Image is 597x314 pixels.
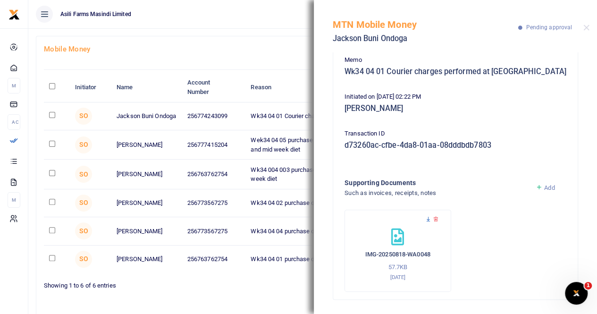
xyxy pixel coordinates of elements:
[245,189,435,217] td: Wk34 04 02 purchase of ingredients and fish for weekend diet
[245,73,435,102] th: Reason: activate to sort column ascending
[182,246,246,273] td: 256763762754
[345,178,528,188] h4: Supporting Documents
[75,251,92,268] span: Sam Ochen
[345,67,566,76] h5: Wk34 04 01 Courier charges performed at [GEOGRAPHIC_DATA]
[333,34,518,43] h5: Jackson Buni Ondoga
[75,166,92,183] span: Sam Ochen
[245,246,435,273] td: Wk34 04 01 purchase of rice for weekly items for Bunyoro farms
[8,9,20,20] img: logo-small
[354,263,441,272] p: 57.7KB
[75,222,92,239] span: Sam Ochen
[75,108,92,125] span: Sam Ochen
[8,114,20,130] li: Ac
[345,104,566,113] h5: [PERSON_NAME]
[182,73,246,102] th: Account Number: activate to sort column ascending
[182,130,246,160] td: 256777415204
[536,184,555,191] a: Add
[245,160,435,189] td: Wk34 004 003 purchase for rice for field team mid and end of week diet
[245,102,435,130] td: Wk34 04 01 Courier charges performed at [GEOGRAPHIC_DATA]
[345,188,528,198] h4: Such as invoices, receipts, notes
[245,130,435,160] td: Wek34 04 05 purchase of meat for Bunyoro farms end of week and mid week diet
[526,24,572,31] span: Pending approval
[345,210,451,292] div: IMG-20250818-WA0048
[111,217,182,245] td: [PERSON_NAME]
[390,274,405,280] small: [DATE]
[44,44,581,54] h4: Mobile Money
[354,251,441,258] h6: IMG-20250818-WA0048
[57,10,135,18] span: Asili Farms Masindi Limited
[8,78,20,93] li: M
[44,73,70,102] th: : activate to sort column descending
[75,136,92,153] span: Sam Ochen
[70,73,111,102] th: Initiator: activate to sort column ascending
[182,189,246,217] td: 256773567275
[182,102,246,130] td: 256774243099
[345,141,566,150] h5: d73260ac-cfbe-4da8-01aa-08dddbdb7803
[345,129,566,139] p: Transaction ID
[182,217,246,245] td: 256773567275
[544,184,555,191] span: Add
[333,19,518,30] h5: MTN Mobile Money
[345,55,566,65] p: Memo
[584,282,592,289] span: 1
[111,160,182,189] td: [PERSON_NAME]
[245,217,435,245] td: Wk34 04 04 purchase of gnuts for bweyale comping team
[583,25,589,31] button: Close
[111,73,182,102] th: Name: activate to sort column ascending
[111,102,182,130] td: Jackson Buni Ondoga
[111,246,182,273] td: [PERSON_NAME]
[8,10,20,17] a: logo-small logo-large logo-large
[111,130,182,160] td: [PERSON_NAME]
[75,195,92,212] span: Sam Ochen
[8,192,20,208] li: M
[44,276,309,290] div: Showing 1 to 6 of 6 entries
[565,282,588,305] iframe: Intercom live chat
[345,92,566,102] p: Initiated on [DATE] 02:22 PM
[182,160,246,189] td: 256763762754
[111,189,182,217] td: [PERSON_NAME]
